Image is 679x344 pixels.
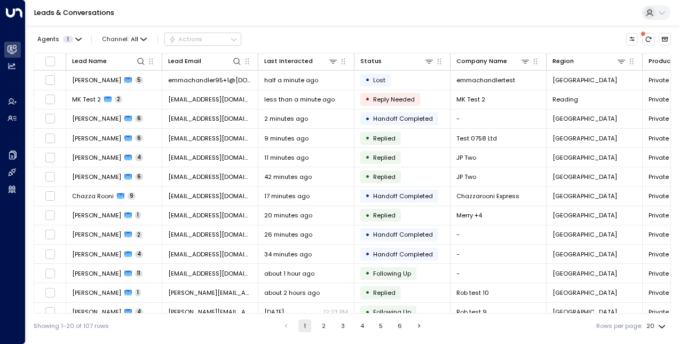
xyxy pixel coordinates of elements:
span: Toggle select row [45,94,56,105]
span: less than a minute ago [264,95,335,104]
span: Toggle select row [45,249,56,260]
span: Tegan Ellis [72,250,121,259]
span: Chazzarooni Express [456,192,519,200]
span: London [552,230,617,239]
span: 6 [135,115,143,122]
button: page 1 [298,319,311,332]
span: Replied [373,211,396,220]
span: 2 minutes ago [264,114,308,123]
span: Toggle select row [45,268,56,279]
span: Maisie King [72,114,121,123]
span: Toggle select row [45,113,56,124]
div: Button group with a nested menu [164,33,241,45]
div: Product [649,56,674,66]
button: Archived Leads [659,33,671,45]
span: Replied [373,153,396,162]
span: 4 [135,308,143,316]
span: Toggle select row [45,229,56,240]
button: Go to page 4 [356,319,368,332]
span: Toggle select row [45,152,56,163]
div: Status [360,56,434,66]
span: London [552,153,617,162]
span: All [131,36,138,43]
span: 42 minutes ago [264,173,312,181]
span: Handoff Completed [373,192,433,200]
button: Actions [164,33,241,45]
div: Region [552,56,574,66]
span: Replied [373,288,396,297]
div: • [365,247,370,261]
div: • [365,228,370,242]
span: JP Two [456,153,476,162]
div: Last Interacted [264,56,338,66]
span: 11 minutes ago [264,153,309,162]
span: Lost [373,76,385,84]
span: 4 [135,154,143,161]
span: emmachandler95+1@outlook.com [168,76,252,84]
a: Leads & Conversations [34,8,114,17]
span: 9 minutes ago [264,134,309,143]
span: emmachandlertest [456,76,515,84]
button: Go to page 3 [337,319,350,332]
span: Following Up [373,269,411,278]
div: Region [552,56,626,66]
span: Channel: [99,33,151,45]
span: 1 [135,289,141,296]
span: London [552,308,617,316]
button: Channel:All [99,33,151,45]
div: Company Name [456,56,530,66]
div: • [365,131,370,145]
span: Chazza Rooni [72,192,114,200]
label: Rows per page: [596,322,642,331]
span: London [552,173,617,181]
span: 1 [63,36,73,43]
span: teganellis00@gmail.com [168,250,252,259]
span: Robert Noguera [72,288,121,297]
span: London [552,114,617,123]
span: Following Up [373,308,411,316]
span: Handoff Completed [373,114,433,123]
span: Handoff Completed [373,250,433,259]
div: Last Interacted [264,56,313,66]
div: Showing 1-20 of 107 rows [34,322,109,331]
div: Lead Name [72,56,146,66]
span: 2 [135,231,143,239]
span: London [552,76,617,84]
span: Ranjit Brainch [72,134,121,143]
div: • [365,150,370,165]
span: Merry +4 [456,211,482,220]
div: • [365,92,370,106]
span: 6 [135,135,143,142]
span: rkbrainch@live.co.uk [168,134,252,143]
span: Tegan Ellis [72,230,121,239]
span: Charlottelucy@gmail.org [168,192,252,200]
span: 1 [135,212,141,219]
div: Lead Name [72,56,107,66]
span: teganellis00@gmail.com [168,230,252,239]
span: London [552,211,617,220]
span: 11 [135,270,143,277]
span: 34 minutes ago [264,250,312,259]
button: Agents1 [34,33,84,45]
span: Replied [373,134,396,143]
span: Rob test 10 [456,288,489,297]
span: James Pinner [72,173,121,181]
span: Test 0758 Ltd [456,134,497,143]
div: • [365,208,370,223]
div: • [365,189,370,203]
td: - [451,110,547,128]
div: Lead Email [168,56,201,66]
span: 2 [115,96,122,103]
span: JP Two [456,173,476,181]
span: MK Test 2 [456,95,485,104]
span: Handoff Completed [373,230,433,239]
span: Toggle select row [45,171,56,182]
td: - [451,245,547,263]
button: Go to page 2 [318,319,330,332]
div: • [365,285,370,300]
div: • [365,73,370,87]
span: nicolablane+4@hotmail.co [168,211,252,220]
button: Go to page 6 [393,319,406,332]
span: Nicola Merry [72,211,121,220]
span: Nathan Haisley [72,269,121,278]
